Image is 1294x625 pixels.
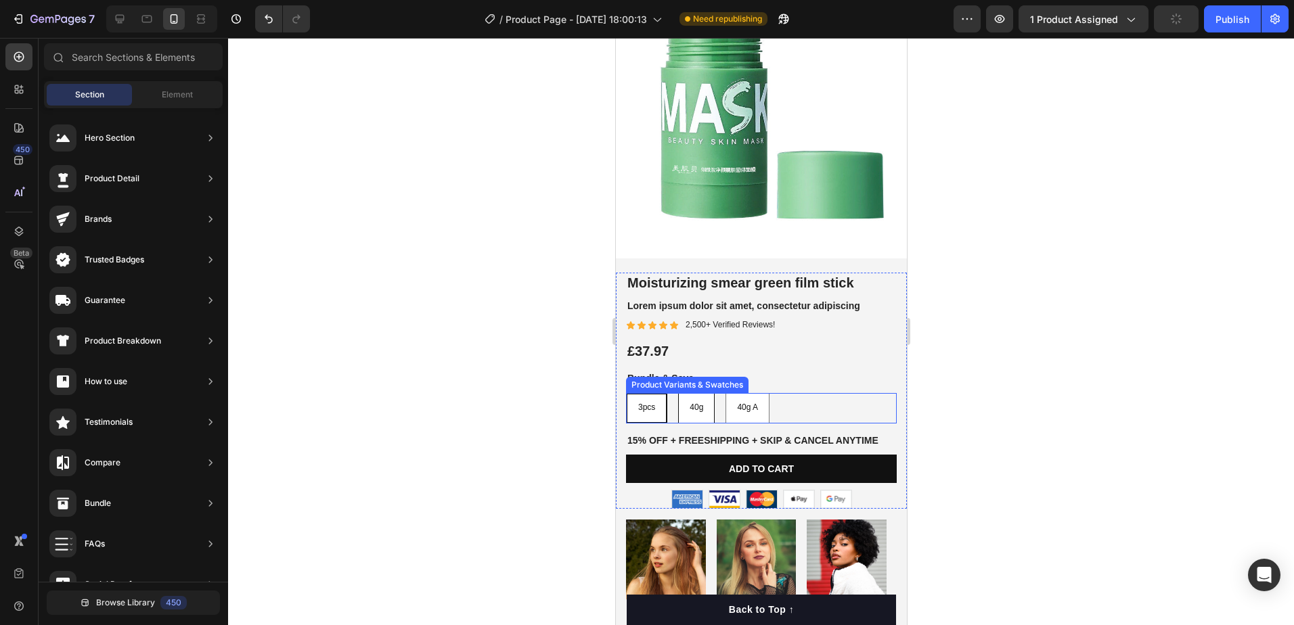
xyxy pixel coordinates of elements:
[506,12,647,26] span: Product Page - [DATE] 18:00:13
[499,12,503,26] span: /
[75,89,104,101] span: Section
[85,375,127,388] div: How to use
[160,596,187,609] div: 450
[162,89,193,101] span: Element
[85,172,139,185] div: Product Detail
[85,334,161,348] div: Product Breakdown
[85,415,133,429] div: Testimonials
[1030,12,1118,26] span: 1 product assigned
[85,294,125,307] div: Guarantee
[10,248,32,258] div: Beta
[96,597,155,609] span: Browse Library
[85,131,135,145] div: Hero Section
[47,591,220,615] button: Browse Library450
[1215,12,1249,26] div: Publish
[89,11,95,27] p: 7
[85,578,132,591] div: Social Proof
[255,5,310,32] div: Undo/Redo
[85,456,120,469] div: Compare
[5,5,101,32] button: 7
[693,13,762,25] span: Need republishing
[1019,5,1148,32] button: 1 product assigned
[1248,559,1280,591] div: Open Intercom Messenger
[44,43,223,70] input: Search Sections & Elements
[85,537,105,551] div: FAQs
[616,38,907,625] iframe: Design area
[85,212,112,226] div: Brands
[13,144,32,155] div: 450
[85,253,144,267] div: Trusted Badges
[1204,5,1261,32] button: Publish
[85,496,111,510] div: Bundle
